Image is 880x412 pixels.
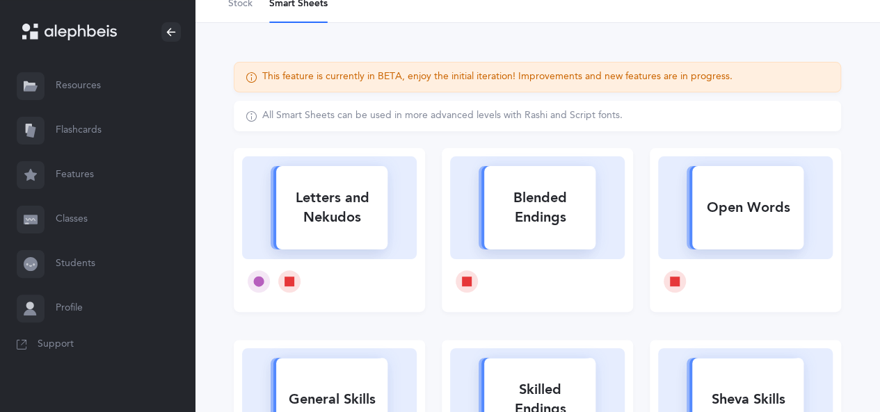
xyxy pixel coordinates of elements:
[276,180,387,236] div: Letters and Nekudos
[484,180,595,236] div: Blended Endings
[262,70,733,84] div: This feature is currently in BETA, enjoy the initial iteration! Improvements and new features are...
[262,109,623,123] div: All Smart Sheets can be used in more advanced levels with Rashi and Script fonts.
[38,338,74,352] span: Support
[692,190,803,226] div: Open Words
